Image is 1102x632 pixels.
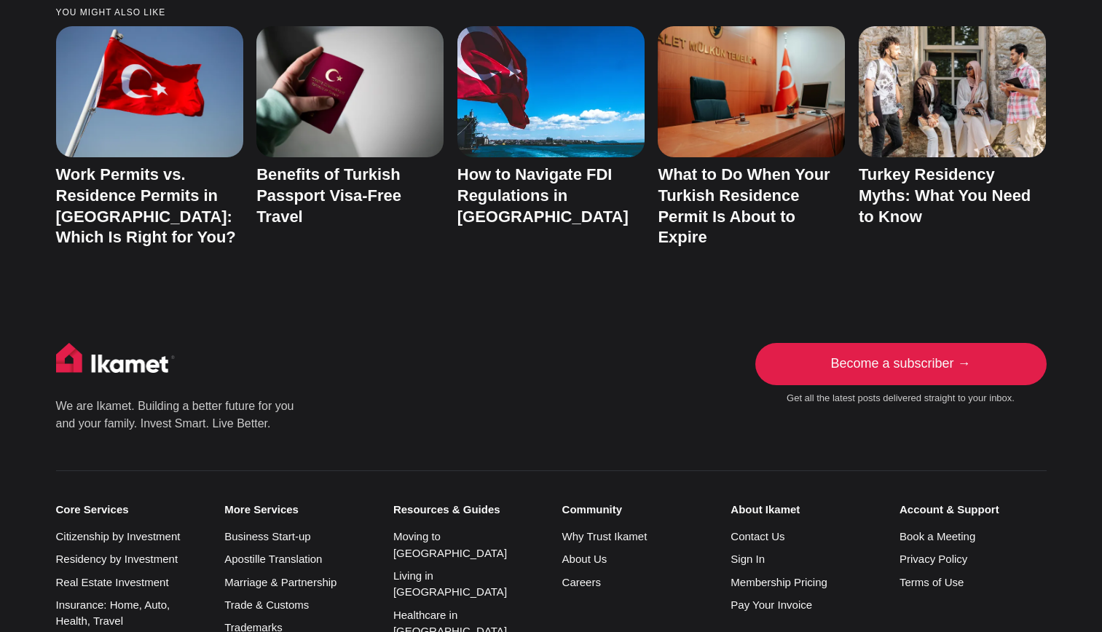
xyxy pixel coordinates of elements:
[56,343,176,379] img: Ikamet home
[755,392,1047,405] small: Get all the latest posts delivered straight to your inbox.
[194,140,302,157] span: Already a member?
[393,503,540,516] small: Resources & Guides
[56,26,243,157] img: Work Permits vs. Residence Permits in Türkiye: Which Is Right for You?
[56,398,296,432] p: We are Ikamet. Building a better future for you and your family. Invest Smart. Live Better.
[23,61,516,79] p: Become a member of to start commenting.
[755,343,1047,385] a: Become a subscriber →
[304,141,345,156] button: Sign in
[900,553,967,565] a: Privacy Policy
[900,503,1046,516] small: Account & Support
[562,503,709,516] small: Community
[731,553,765,565] a: Sign In
[562,576,601,588] a: Careers
[56,576,169,588] a: Real Estate Investment
[56,8,1047,17] small: You might also like
[731,599,812,611] a: Pay Your Invoice
[900,530,975,542] a: Book a Meeting
[224,599,309,611] a: Trade & Customs
[56,530,181,542] a: Citizenship by Investment
[56,553,178,565] a: Residency by Investment
[393,569,507,599] a: Living in [GEOGRAPHIC_DATA]
[248,63,295,76] span: Ikamet
[859,26,1046,157] img: Turkey Residency Myths: What You Need to Know
[224,576,336,588] a: Marriage & Partnership
[224,553,322,565] a: Apostille Translation
[393,530,507,559] a: Moving to [GEOGRAPHIC_DATA]
[900,576,964,588] a: Terms of Use
[162,29,377,55] h1: Start the conversation
[56,165,236,246] a: Work Permits vs. Residence Permits in [GEOGRAPHIC_DATA]: Which Is Right for You?
[56,503,202,516] small: Core Services
[224,530,310,542] a: Business Start-up
[731,503,877,516] small: About Ikamet
[457,26,645,157] img: How to Navigate FDI Regulations in Turkey
[562,530,648,542] a: Why Trust Ikamet
[562,553,607,565] a: About Us
[731,576,827,588] a: Membership Pricing
[221,100,318,131] button: Sign up now
[658,165,830,246] a: What to Do When Your Turkish Residence Permit Is About to Expire
[56,599,170,628] a: Insurance: Home, Auto, Health, Travel
[859,165,1031,225] a: Turkey Residency Myths: What You Need to Know
[731,530,784,542] a: Contact Us
[658,26,845,157] img: What to Do When Your Turkish Residence Permit Is About to Expire
[256,26,444,157] img: Benefits of Turkish Passport Visa-Free Travel
[224,503,371,516] small: More Services
[256,165,401,225] a: Benefits of Turkish Passport Visa-Free Travel
[457,165,629,225] a: How to Navigate FDI Regulations in [GEOGRAPHIC_DATA]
